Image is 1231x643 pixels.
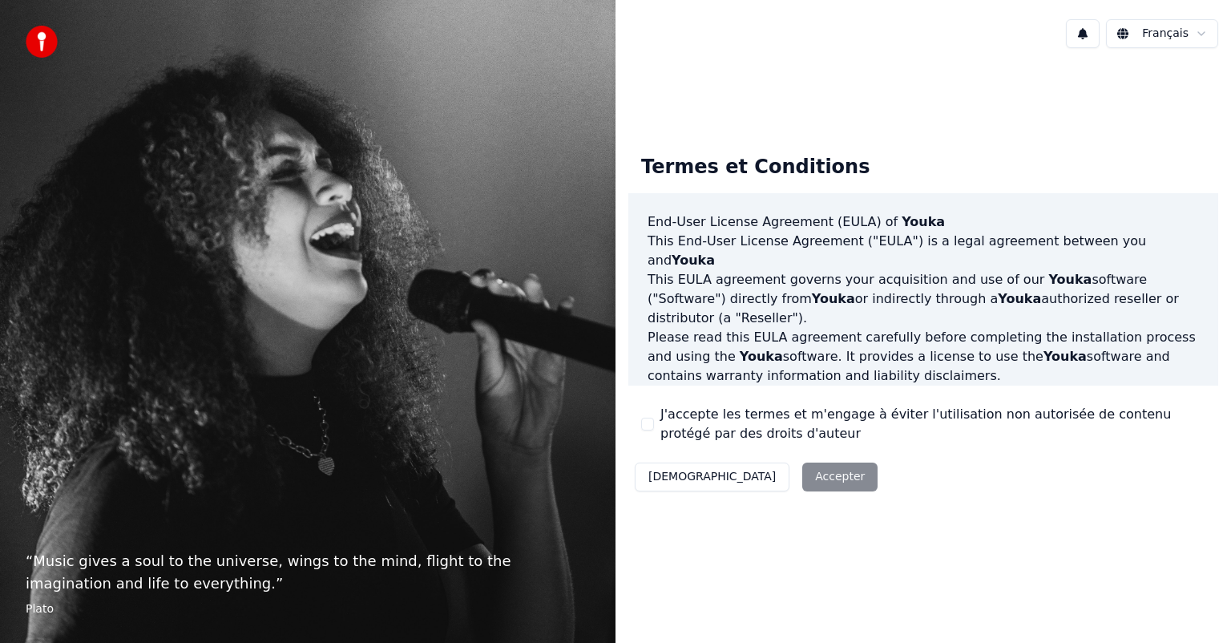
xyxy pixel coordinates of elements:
[635,463,789,491] button: [DEMOGRAPHIC_DATA]
[660,405,1205,443] label: J'accepte les termes et m'engage à éviter l'utilisation non autorisée de contenu protégé par des ...
[740,349,783,364] span: Youka
[1048,272,1092,287] span: Youka
[26,550,590,595] p: “ Music gives a soul to the universe, wings to the mind, flight to the imagination and life to ev...
[648,328,1199,386] p: Please read this EULA agreement carefully before completing the installation process and using th...
[648,232,1199,270] p: This End-User License Agreement ("EULA") is a legal agreement between you and
[648,212,1199,232] h3: End-User License Agreement (EULA) of
[628,142,882,193] div: Termes et Conditions
[26,601,590,617] footer: Plato
[1043,349,1087,364] span: Youka
[672,253,715,268] span: Youka
[26,26,58,58] img: youka
[648,270,1199,328] p: This EULA agreement governs your acquisition and use of our software ("Software") directly from o...
[998,291,1041,306] span: Youka
[812,291,855,306] span: Youka
[902,214,945,229] span: Youka
[648,386,1199,463] p: If you register for a free trial of the software, this EULA agreement will also govern that trial...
